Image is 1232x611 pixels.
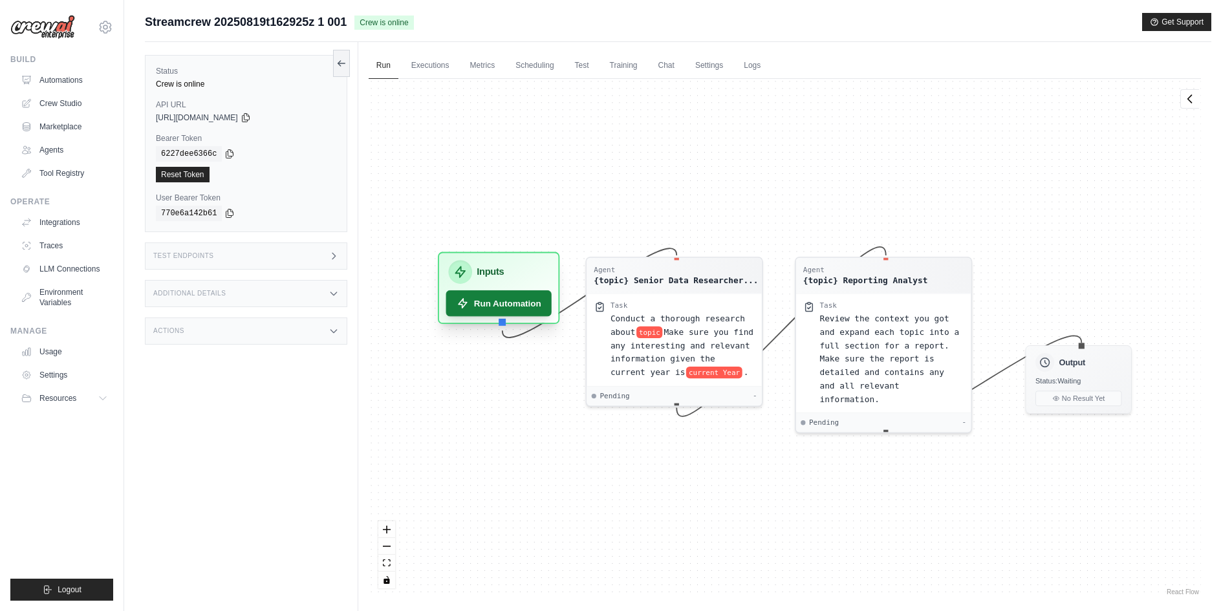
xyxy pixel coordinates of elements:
a: Training [602,52,645,80]
span: topic [636,327,662,338]
button: fit view [378,555,395,572]
a: Metrics [462,52,503,80]
span: Logout [58,584,81,595]
button: No Result Yet [1035,391,1121,406]
a: LLM Connections [16,259,113,279]
label: Status [156,66,336,76]
g: Edge from inputsNode to c6cf02ecaa4ae2062800498ce5108b77 [503,248,676,338]
a: React Flow attribution [1167,588,1199,595]
label: API URL [156,100,336,110]
span: current Year [686,367,742,378]
a: Traces [16,235,113,256]
button: zoom in [378,521,395,538]
span: Pending [600,391,629,401]
h3: Additional Details [153,290,226,297]
iframe: Chat Widget [1167,549,1232,611]
div: Agent{topic} Reporting AnalystTaskReview the context you got and expand each topic into a full se... [795,257,972,434]
a: Usage [16,341,113,362]
span: Conduct a thorough research about [611,314,745,336]
button: Resources [16,388,113,409]
a: Run [369,52,398,80]
a: Chat [651,52,682,80]
div: Build [10,54,113,65]
div: Task [819,301,836,310]
img: Logo [10,15,75,39]
span: [URL][DOMAIN_NAME] [156,113,238,123]
div: Manage [10,326,113,336]
code: 6227dee6366c [156,146,222,162]
a: Tool Registry [16,163,113,184]
span: Status: Waiting [1035,377,1081,385]
div: Crew is online [156,79,336,89]
a: Automations [16,70,113,91]
button: zoom out [378,538,395,555]
button: Get Support [1142,13,1211,31]
a: Settings [16,365,113,385]
div: Conduct a thorough research about {topic} Make sure you find any interesting and relevant informa... [611,312,755,379]
div: {topic} Reporting Analyst [803,274,928,286]
h3: Output [1059,356,1085,368]
g: Edge from c6cf02ecaa4ae2062800498ce5108b77 to 0b4007ce37438966248dd8332ceb1cbe [676,247,886,416]
div: React Flow controls [378,521,395,588]
a: Environment Variables [16,282,113,313]
a: Test [567,52,597,80]
span: Streamcrew 20250819t162925z 1 001 [145,13,347,31]
div: וידג'ט של צ'אט [1167,549,1232,611]
a: Reset Token [156,167,210,182]
div: Agent [803,265,928,275]
div: - [962,418,966,428]
a: Agents [16,140,113,160]
button: toggle interactivity [378,572,395,588]
a: Crew Studio [16,93,113,114]
label: User Bearer Token [156,193,336,203]
button: Run Automation [446,290,551,316]
span: Crew is online [354,16,413,30]
div: Agent [594,265,758,275]
div: Operate [10,197,113,207]
g: Edge from 0b4007ce37438966248dd8332ceb1cbe to outputNode [886,336,1082,428]
code: 770e6a142b61 [156,206,222,221]
span: Pending [809,418,839,428]
h3: Inputs [477,265,504,279]
span: . [743,367,748,377]
a: Executions [404,52,457,80]
span: Resources [39,393,76,403]
a: Scheduling [508,52,561,80]
a: Settings [687,52,731,80]
label: Bearer Token [156,133,336,144]
div: InputsRun Automation [438,257,560,329]
a: Integrations [16,212,113,233]
div: OutputStatus:WaitingNo Result Yet [1025,345,1132,414]
h3: Actions [153,327,184,335]
span: Make sure you find any interesting and relevant information given the current year is [611,327,753,376]
div: Review the context you got and expand each topic into a full section for a report. Make sure the ... [819,312,964,406]
a: Logs [736,52,768,80]
span: Review the context you got and expand each topic into a full section for a report. Make sure the ... [819,314,959,403]
div: - [753,391,757,401]
a: Marketplace [16,116,113,137]
div: {topic} Senior Data Researcher [594,274,758,286]
h3: Test Endpoints [153,252,214,260]
button: Logout [10,579,113,601]
div: Task [611,301,627,310]
div: Agent{topic} Senior Data Researcher...TaskConduct a thorough research abouttopicMake sure you fin... [585,257,762,407]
